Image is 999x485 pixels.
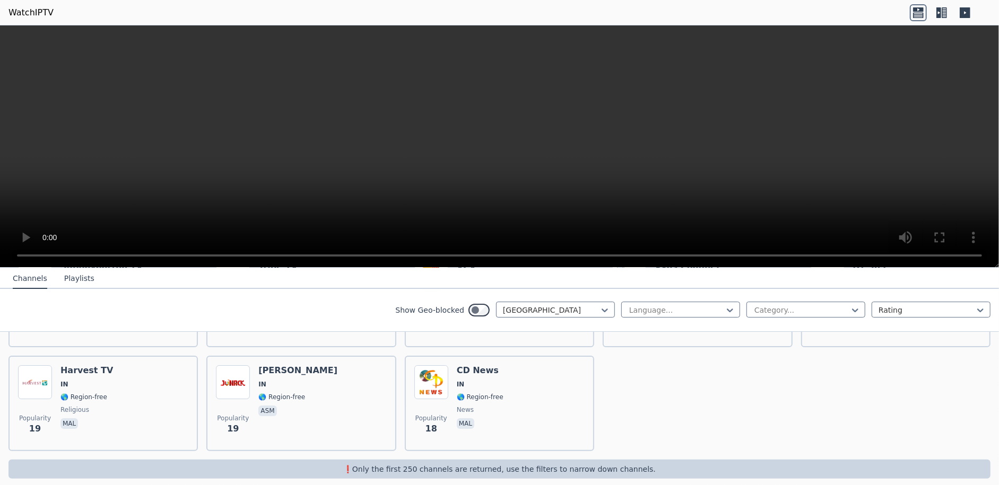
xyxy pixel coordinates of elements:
img: Jonack [216,365,250,399]
span: 🌎 Region-free [60,393,107,401]
span: 18 [425,422,437,435]
button: Channels [13,269,47,289]
button: Playlists [64,269,94,289]
span: Popularity [19,414,51,422]
h6: Harvest TV [60,365,113,376]
span: religious [60,405,89,414]
span: IN [60,380,68,389]
span: 🌎 Region-free [258,393,305,401]
label: Show Geo-blocked [395,305,464,315]
p: mal [60,418,78,429]
p: mal [457,418,474,429]
span: 19 [227,422,239,435]
h6: [PERSON_NAME] [258,365,337,376]
span: IN [457,380,465,389]
p: asm [258,405,276,416]
span: Popularity [217,414,249,422]
a: WatchIPTV [8,6,54,19]
img: CD News [414,365,448,399]
span: 🌎 Region-free [457,393,503,401]
span: 19 [29,422,41,435]
h6: CD News [457,365,503,376]
img: Harvest TV [18,365,52,399]
span: Popularity [415,414,447,422]
p: ❗️Only the first 250 channels are returned, use the filters to narrow down channels. [13,464,986,474]
span: IN [258,380,266,389]
span: news [457,405,474,414]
